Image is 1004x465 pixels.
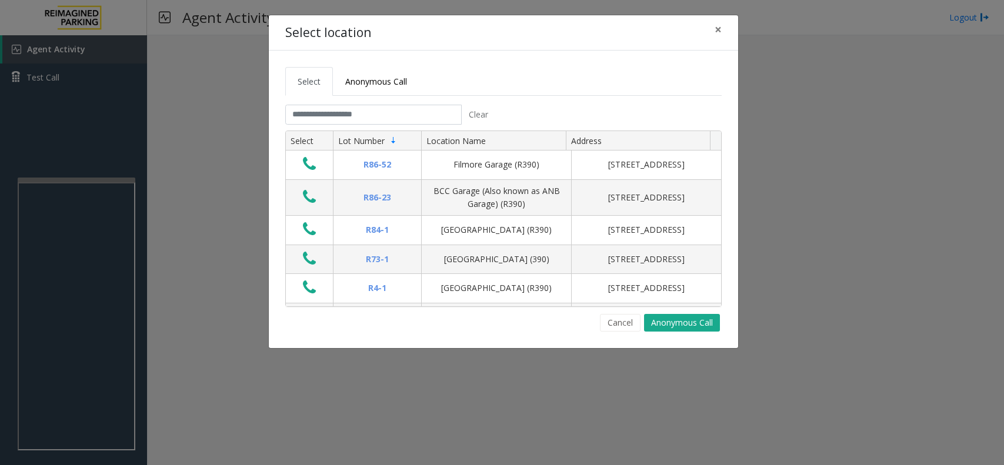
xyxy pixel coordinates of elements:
[341,223,414,236] div: R84-1
[341,158,414,171] div: R86-52
[429,223,564,236] div: [GEOGRAPHIC_DATA] (R390)
[429,158,564,171] div: Filmore Garage (R390)
[286,131,333,151] th: Select
[389,136,398,145] span: Sortable
[579,282,714,295] div: [STREET_ADDRESS]
[600,314,641,332] button: Cancel
[341,282,414,295] div: R4-1
[571,135,602,146] span: Address
[706,15,730,44] button: Close
[429,253,564,266] div: [GEOGRAPHIC_DATA] (390)
[579,191,714,204] div: [STREET_ADDRESS]
[286,131,721,306] div: Data table
[341,191,414,204] div: R86-23
[579,253,714,266] div: [STREET_ADDRESS]
[338,135,385,146] span: Lot Number
[345,76,407,87] span: Anonymous Call
[429,185,564,211] div: BCC Garage (Also known as ANB Garage) (R390)
[462,105,495,125] button: Clear
[429,282,564,295] div: [GEOGRAPHIC_DATA] (R390)
[341,253,414,266] div: R73-1
[644,314,720,332] button: Anonymous Call
[298,76,321,87] span: Select
[715,21,722,38] span: ×
[579,223,714,236] div: [STREET_ADDRESS]
[426,135,486,146] span: Location Name
[285,24,371,42] h4: Select location
[285,67,722,96] ul: Tabs
[579,158,714,171] div: [STREET_ADDRESS]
